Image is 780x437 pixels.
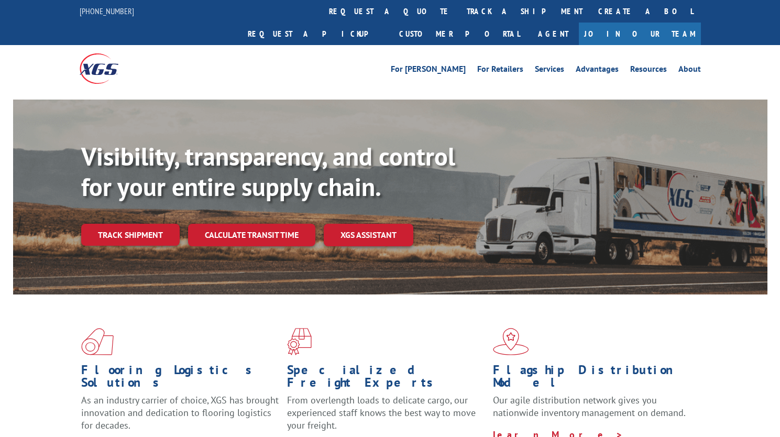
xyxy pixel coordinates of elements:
[535,65,564,77] a: Services
[493,364,691,394] h1: Flagship Distribution Model
[576,65,619,77] a: Advantages
[80,6,134,16] a: [PHONE_NUMBER]
[81,394,279,431] span: As an industry carrier of choice, XGS has brought innovation and dedication to flooring logistics...
[81,140,455,203] b: Visibility, transparency, and control for your entire supply chain.
[287,364,485,394] h1: Specialized Freight Experts
[678,65,701,77] a: About
[477,65,523,77] a: For Retailers
[528,23,579,45] a: Agent
[324,224,413,246] a: XGS ASSISTANT
[579,23,701,45] a: Join Our Team
[240,23,391,45] a: Request a pickup
[81,364,279,394] h1: Flooring Logistics Solutions
[493,328,529,355] img: xgs-icon-flagship-distribution-model-red
[188,224,315,246] a: Calculate transit time
[287,328,312,355] img: xgs-icon-focused-on-flooring-red
[391,65,466,77] a: For [PERSON_NAME]
[391,23,528,45] a: Customer Portal
[493,394,686,419] span: Our agile distribution network gives you nationwide inventory management on demand.
[630,65,667,77] a: Resources
[81,224,180,246] a: Track shipment
[81,328,114,355] img: xgs-icon-total-supply-chain-intelligence-red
